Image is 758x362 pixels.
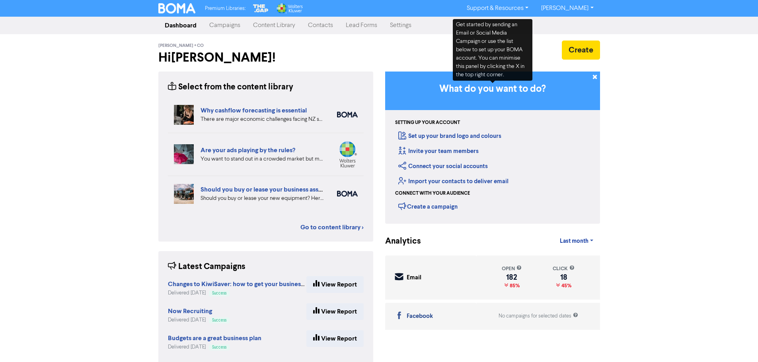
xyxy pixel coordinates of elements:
[535,2,600,15] a: [PERSON_NAME]
[168,335,261,342] a: Budgets are a great business plan
[502,274,522,281] div: 182
[562,41,600,60] button: Create
[212,291,226,295] span: Success
[168,316,230,324] div: Delivered [DATE]
[407,312,433,321] div: Facebook
[398,163,488,170] a: Connect your social accounts
[302,17,339,33] a: Contacts
[384,17,418,33] a: Settings
[397,83,588,95] h3: What do you want to do?
[337,141,358,168] img: wolters_kluwer
[201,194,325,203] div: Should you buy or lease your new equipment? Here are some pros and cons of each. We also can revi...
[553,265,575,273] div: click
[168,343,261,351] div: Delivered [DATE]
[385,72,600,224] div: Getting Started in BOMA
[553,233,600,249] a: Last month
[212,318,226,322] span: Success
[306,276,364,293] a: View Report
[337,112,358,118] img: boma
[158,43,204,48] span: [PERSON_NAME] + Co
[276,3,303,14] img: Wolters Kluwer
[508,283,520,289] span: 85%
[168,307,212,315] strong: Now Recruiting
[168,281,321,288] a: Changes to KiwiSaver: how to get your business ready
[201,146,295,154] a: Are your ads playing by the rules?
[168,261,246,273] div: Latest Campaigns
[560,283,571,289] span: 45%
[158,17,203,33] a: Dashboard
[339,17,384,33] a: Lead Forms
[407,273,421,283] div: Email
[201,106,307,114] a: Why cashflow forecasting is essential
[203,17,247,33] a: Campaigns
[306,330,364,347] a: View Report
[306,303,364,320] a: View Report
[398,132,501,140] a: Set up your brand logo and colours
[460,2,535,15] a: Support & Resources
[168,280,321,288] strong: Changes to KiwiSaver: how to get your business ready
[398,200,458,212] div: Create a campaign
[201,115,325,124] div: There are major economic challenges facing NZ small business. How can detailed cashflow forecasti...
[398,178,509,185] a: Import your contacts to deliver email
[395,119,460,126] div: Setting up your account
[158,3,196,14] img: BOMA Logo
[201,155,325,163] div: You want to stand out in a crowded market but make sure your ads are compliant with the rules. Fi...
[201,186,330,194] a: Should you buy or lease your business assets?
[337,191,358,197] img: boma_accounting
[453,19,532,81] div: Get started by sending an Email or Social Media Campaign or use the list below to set up your BOM...
[168,289,306,297] div: Delivered [DATE]
[212,345,226,349] span: Success
[398,147,479,155] a: Invite your team members
[205,6,246,11] span: Premium Libraries:
[247,17,302,33] a: Content Library
[168,81,293,93] div: Select from the content library
[560,238,588,245] span: Last month
[252,3,269,14] img: The Gap
[395,190,470,197] div: Connect with your audience
[499,312,578,320] div: No campaigns for selected dates
[158,50,373,65] h2: Hi [PERSON_NAME] !
[385,235,411,248] div: Analytics
[300,223,364,232] a: Go to content library >
[168,308,212,315] a: Now Recruiting
[168,334,261,342] strong: Budgets are a great business plan
[502,265,522,273] div: open
[553,274,575,281] div: 18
